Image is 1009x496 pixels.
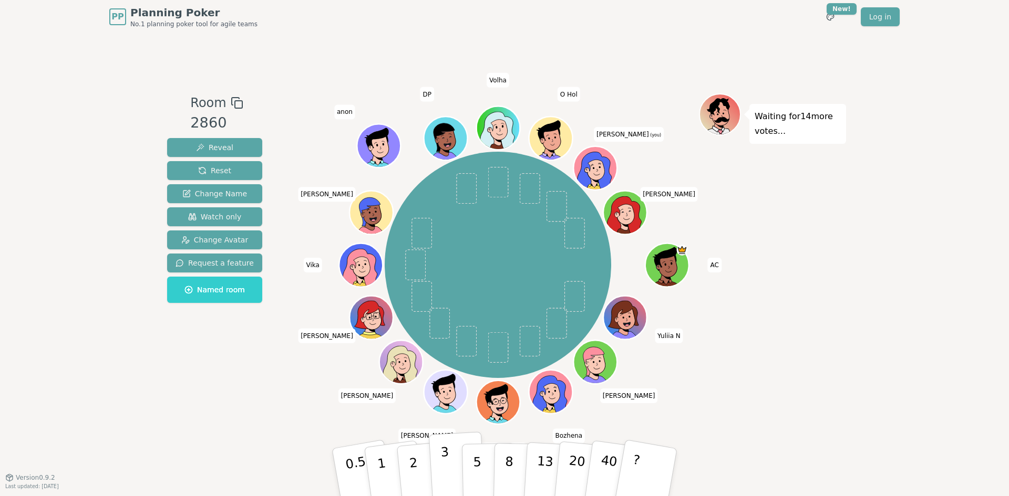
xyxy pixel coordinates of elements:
[188,212,242,222] span: Watch only
[109,5,258,28] a: PPPlanning PokerNo.1 planning poker tool for agile teams
[649,132,662,137] span: (you)
[304,258,322,272] span: Click to change your name
[167,230,262,249] button: Change Avatar
[167,161,262,180] button: Reset
[861,7,900,26] a: Log in
[676,245,687,256] span: AC is the host
[167,207,262,226] button: Watch only
[5,483,59,489] span: Last updated: [DATE]
[552,428,585,443] span: Click to change your name
[338,388,396,403] span: Click to change your name
[196,142,233,153] span: Reveal
[167,138,262,157] button: Reveal
[16,473,55,482] span: Version 0.9.2
[334,104,355,119] span: Click to change your name
[167,184,262,203] button: Change Name
[640,187,698,202] span: Click to change your name
[190,93,226,112] span: Room
[708,258,722,272] span: Click to change your name
[827,3,857,15] div: New!
[130,20,258,28] span: No.1 planning poker tool for agile teams
[198,165,231,176] span: Reset
[298,187,356,202] span: Click to change your name
[469,442,527,457] span: Click to change your name
[655,328,683,343] span: Click to change your name
[167,277,262,303] button: Named room
[182,188,247,199] span: Change Name
[755,109,841,139] p: Waiting for 14 more votes...
[184,284,245,295] span: Named room
[821,7,840,26] button: New!
[111,10,123,23] span: PP
[600,388,658,403] span: Click to change your name
[5,473,55,482] button: Version0.9.2
[298,328,356,343] span: Click to change your name
[594,126,664,141] span: Click to change your name
[420,87,434,101] span: Click to change your name
[574,147,615,188] button: Click to change your avatar
[130,5,258,20] span: Planning Poker
[167,254,262,272] button: Request a feature
[398,428,456,443] span: Click to change your name
[181,235,249,245] span: Change Avatar
[487,72,509,87] span: Click to change your name
[190,112,243,134] div: 2860
[176,258,254,268] span: Request a feature
[558,87,580,101] span: Click to change your name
